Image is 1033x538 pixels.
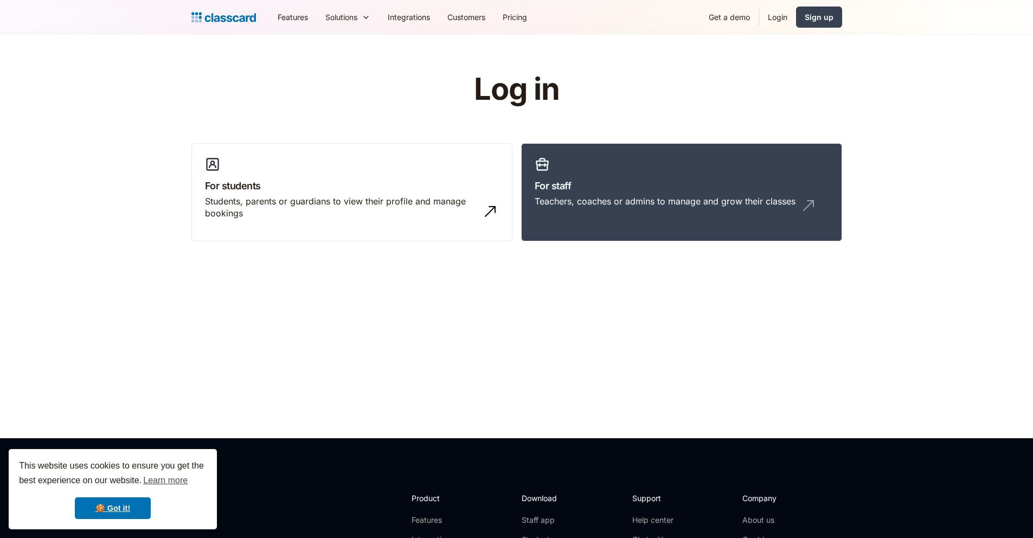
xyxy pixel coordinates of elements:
[494,5,536,29] a: Pricing
[9,449,217,529] div: cookieconsent
[439,5,494,29] a: Customers
[325,11,357,23] div: Solutions
[75,497,151,519] a: dismiss cookie message
[317,5,379,29] div: Solutions
[632,492,676,504] h2: Support
[535,178,829,193] h3: For staff
[19,459,207,489] span: This website uses cookies to ensure you get the best experience on our website.
[805,11,833,23] div: Sign up
[205,178,499,193] h3: For students
[522,492,566,504] h2: Download
[535,195,795,207] div: Teachers, coaches or admins to manage and grow their classes
[344,73,689,106] h1: Log in
[191,143,512,242] a: For studentsStudents, parents or guardians to view their profile and manage bookings
[521,143,842,242] a: For staffTeachers, coaches or admins to manage and grow their classes
[191,10,256,25] a: home
[796,7,842,28] a: Sign up
[742,515,814,526] a: About us
[522,515,566,526] a: Staff app
[269,5,317,29] a: Features
[700,5,759,29] a: Get a demo
[759,5,796,29] a: Login
[379,5,439,29] a: Integrations
[142,472,189,489] a: learn more about cookies
[412,492,470,504] h2: Product
[632,515,676,526] a: Help center
[412,515,470,526] a: Features
[742,492,814,504] h2: Company
[205,195,477,220] div: Students, parents or guardians to view their profile and manage bookings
